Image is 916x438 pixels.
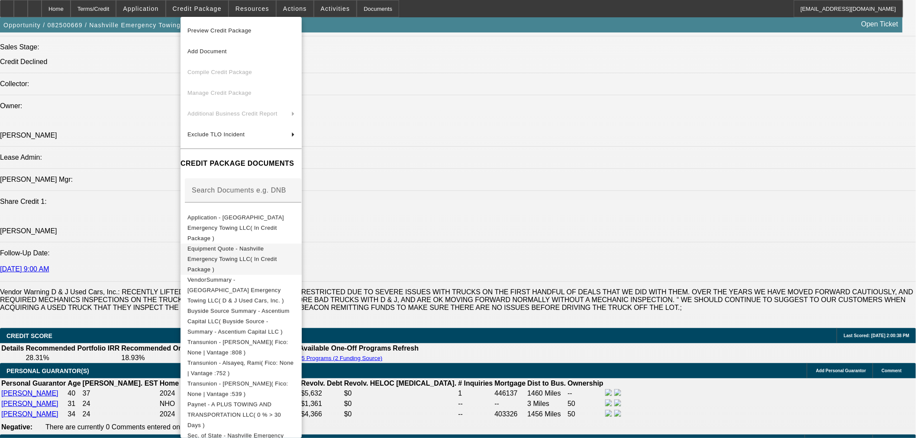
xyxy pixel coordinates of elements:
button: Transunion - Aboona, Mark( Fico: None | Vantage :539 ) [181,378,302,399]
span: Add Document [187,48,227,55]
button: Transunion - Alsayeq, Rami( Fico: None | Vantage :752 ) [181,357,302,378]
button: Transunion - Albakri, Mohammad( Fico: None | Vantage :808 ) [181,337,302,357]
span: VendorSummary - [GEOGRAPHIC_DATA] Emergency Towing LLC( D & J Used Cars, Inc. ) [187,276,284,303]
span: Equipment Quote - Nashville Emergency Towing LLC( In Credit Package ) [187,245,277,272]
span: Transunion - Alsayeq, Rami( Fico: None | Vantage :752 ) [187,359,294,376]
button: VendorSummary - Nashville Emergency Towing LLC( D & J Used Cars, Inc. ) [181,274,302,306]
button: Paynet - A PLUS TOWING AND TRANSPORTATION LLC( 0 % > 30 Days ) [181,399,302,430]
button: Equipment Quote - Nashville Emergency Towing LLC( In Credit Package ) [181,243,302,274]
span: Transunion - [PERSON_NAME]( Fico: None | Vantage :539 ) [187,380,288,397]
span: Application - [GEOGRAPHIC_DATA] Emergency Towing LLC( In Credit Package ) [187,214,284,241]
span: Paynet - A PLUS TOWING AND TRANSPORTATION LLC( 0 % > 30 Days ) [187,401,281,428]
span: Preview Credit Package [187,27,252,34]
h4: CREDIT PACKAGE DOCUMENTS [181,158,302,169]
button: Application - Nashville Emergency Towing LLC( In Credit Package ) [181,212,302,243]
span: Exclude TLO Incident [187,131,245,138]
button: Buyside Source Summary - Ascentium Capital LLC( Buyside Source - Summary - Ascentium Capital LLC ) [181,306,302,337]
mat-label: Search Documents e.g. DNB [192,186,286,193]
span: Buyside Source Summary - Ascentium Capital LLC( Buyside Source - Summary - Ascentium Capital LLC ) [187,307,290,335]
span: Transunion - [PERSON_NAME]( Fico: None | Vantage :808 ) [187,338,288,355]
